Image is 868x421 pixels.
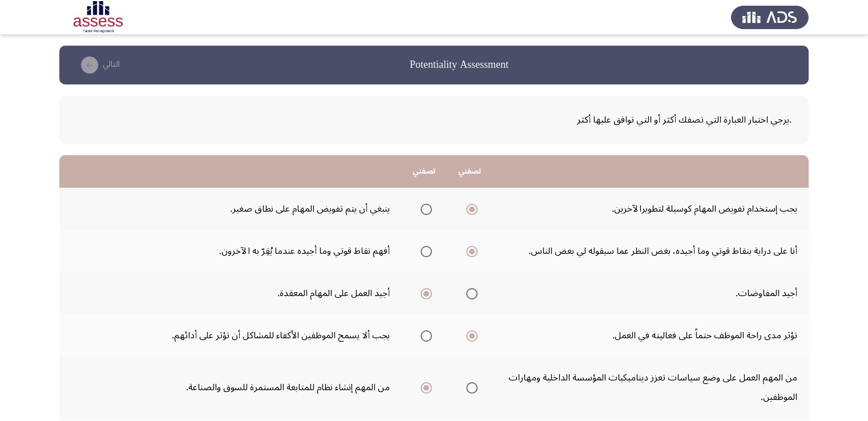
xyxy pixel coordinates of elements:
[447,155,492,188] th: تصفني
[462,378,478,397] mat-radio-group: Select an option
[492,230,809,272] td: أنا على دراية بنقاط قوتي وما أجيده، بغض النظر عما سيقوله لي بعض الناس.
[59,314,401,357] td: يجب ألا يسمح الموظفين الأكفاء للمشاكل أن تؤثر على أدائهم.
[59,272,401,314] td: أجيد العمل على المهام المعقدة.
[462,284,478,303] mat-radio-group: Select an option
[492,314,809,357] td: تؤثر مدى راحة الموظف حتماً على فعاليته في العمل.
[76,110,792,129] div: .يرجي اختيار العبارة التي تصفك أكثر أو التي توافق عليها أكثر
[410,58,508,72] h3: Potentiality Assessment
[416,284,432,303] mat-radio-group: Select an option
[59,1,137,33] img: Assessment logo of Potentiality Assessment
[416,326,432,345] mat-radio-group: Select an option
[492,357,809,418] td: من المهم العمل على وضع سياسات تعزز ديناميكيات المؤسسة الداخلية ومهارات الموظفين.
[731,1,809,33] img: Assess Talent Management logo
[462,326,478,345] mat-radio-group: Select an option
[416,378,432,397] mat-radio-group: Select an option
[59,188,401,230] td: ينبغي أن يتم تفويض المهام على نطاق صغير.
[492,272,809,314] td: أجيد المفاوضات.
[73,56,123,74] button: check the missing
[462,241,478,261] mat-radio-group: Select an option
[59,357,401,418] td: من المهم إنشاء نظام للمتابعة المستمرة للسوق والصناعة.
[59,230,401,272] td: أفهم نقاط قوتي وما أجيده عندما يُقِرّ به الآخرون.
[416,199,432,218] mat-radio-group: Select an option
[492,188,809,230] td: يجب إستخدام تفويض المهام كوسيلة لتطويرالآخرين.
[462,199,478,218] mat-radio-group: Select an option
[401,155,447,188] th: تصفني
[416,241,432,261] mat-radio-group: Select an option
